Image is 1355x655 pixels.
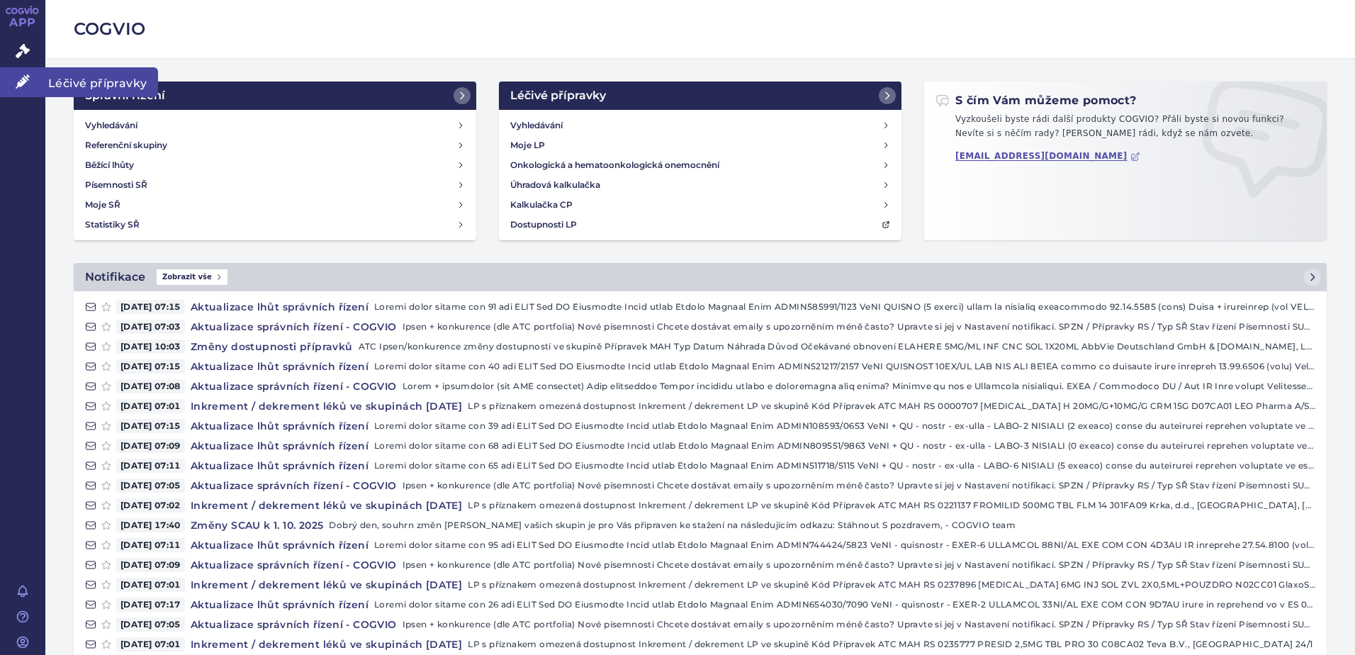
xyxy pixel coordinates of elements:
p: LP s příznakem omezená dostupnost Inkrement / dekrement LP ve skupině Kód Přípravek ATC MAH RS 00... [468,399,1315,413]
p: Ipsen + konkurence (dle ATC portfolia) Nové písemnosti Chcete dostávat emaily s upozorněním méně ... [403,320,1315,334]
span: Léčivé přípravky [45,67,158,97]
a: Správní řízení [74,82,476,110]
p: Lorem + ipsumdolor (sit AME consectet) Adip elitseddoe Tempor incididu utlabo e doloremagna aliq ... [403,379,1315,393]
h4: Aktualizace lhůt správních řízení [185,598,374,612]
h4: Aktualizace lhůt správních řízení [185,300,374,314]
a: Běžící lhůty [79,155,471,175]
p: Ipsen + konkurence (dle ATC portfolia) Nové písemnosti Chcete dostávat emaily s upozorněním méně ... [403,617,1315,632]
a: Moje LP [505,135,896,155]
h4: Aktualizace lhůt správních řízení [185,538,374,552]
h2: Notifikace [85,269,145,286]
h4: Moje SŘ [85,198,120,212]
h4: Úhradová kalkulačka [510,178,600,192]
p: Loremi dolor sitame con 39 adi ELIT Sed DO Eiusmodte Incid utlab Etdolo Magnaal Enim ADMIN108593/... [374,419,1315,433]
p: ATC Ipsen/konkurence změny dostupností ve skupině Přípravek MAH Typ Datum Náhrada Důvod Očekávané... [359,340,1315,354]
span: [DATE] 07:08 [116,379,185,393]
h4: Aktualizace lhůt správních řízení [185,459,374,473]
h4: Aktualizace lhůt správních řízení [185,419,374,433]
a: NotifikaceZobrazit vše [74,263,1327,291]
span: [DATE] 07:09 [116,439,185,453]
h4: Moje LP [510,138,545,152]
span: [DATE] 07:05 [116,617,185,632]
h4: Písemnosti SŘ [85,178,147,192]
a: Onkologická a hematoonkologická onemocnění [505,155,896,175]
a: Úhradová kalkulačka [505,175,896,195]
h2: Léčivé přípravky [510,87,606,104]
span: [DATE] 17:40 [116,518,185,532]
h4: Inkrement / dekrement léků ve skupinách [DATE] [185,498,468,513]
h4: Aktualizace správních řízení - COGVIO [185,558,403,572]
h4: Aktualizace lhůt správních řízení [185,439,374,453]
span: [DATE] 07:03 [116,320,185,334]
h4: Změny SCAU k 1. 10. 2025 [185,518,330,532]
p: Vyzkoušeli byste rádi další produkty COGVIO? Přáli byste si novou funkci? Nevíte si s něčím rady?... [935,113,1315,146]
h4: Běžící lhůty [85,158,134,172]
p: LP s příznakem omezená dostupnost Inkrement / dekrement LP ve skupině Kód Přípravek ATC MAH RS 02... [468,578,1315,592]
p: Loremi dolor sitame con 68 adi ELIT Sed DO Eiusmodte Incid utlab Etdolo Magnaal Enim ADMIN809551/... [374,439,1315,453]
span: [DATE] 07:11 [116,538,185,552]
h4: Inkrement / dekrement léků ve skupinách [DATE] [185,399,468,413]
h4: Inkrement / dekrement léků ve skupinách [DATE] [185,578,468,592]
span: [DATE] 07:15 [116,419,185,433]
span: [DATE] 10:03 [116,340,185,354]
span: [DATE] 07:09 [116,558,185,572]
p: LP s příznakem omezená dostupnost Inkrement / dekrement LP ve skupině Kód Přípravek ATC MAH RS 02... [468,637,1315,651]
span: [DATE] 07:02 [116,498,185,513]
span: [DATE] 07:17 [116,598,185,612]
h4: Referenční skupiny [85,138,167,152]
h4: Dostupnosti LP [510,218,577,232]
h4: Aktualizace správních řízení - COGVIO [185,379,403,393]
span: Zobrazit vše [157,269,227,285]
h2: COGVIO [74,17,1327,41]
a: Kalkulačka CP [505,195,896,215]
p: Ipsen + konkurence (dle ATC portfolia) Nové písemnosti Chcete dostávat emaily s upozorněním méně ... [403,558,1315,572]
span: [DATE] 07:15 [116,300,185,314]
a: Referenční skupiny [79,135,471,155]
a: [EMAIL_ADDRESS][DOMAIN_NAME] [955,151,1140,162]
h4: Onkologická a hematoonkologická onemocnění [510,158,719,172]
a: Statistiky SŘ [79,215,471,235]
a: Moje SŘ [79,195,471,215]
a: Vyhledávání [79,116,471,135]
p: Loremi dolor sitame con 95 adi ELIT Sed DO Eiusmodte Incid utlab Etdolo Magnaal Enim ADMIN744424/... [374,538,1315,552]
p: LP s příznakem omezená dostupnost Inkrement / dekrement LP ve skupině Kód Přípravek ATC MAH RS 02... [468,498,1315,513]
h4: Aktualizace správních řízení - COGVIO [185,617,403,632]
h4: Aktualizace správních řízení - COGVIO [185,320,403,334]
span: [DATE] 07:01 [116,637,185,651]
h2: S čím Vám můžeme pomoct? [935,93,1137,108]
p: Loremi dolor sitame con 40 adi ELIT Sed DO Eiusmodte Incid utlab Etdolo Magnaal Enim ADMIN521217/... [374,359,1315,374]
h4: Inkrement / dekrement léků ve skupinách [DATE] [185,637,468,651]
a: Vyhledávání [505,116,896,135]
span: [DATE] 07:11 [116,459,185,473]
h4: Vyhledávání [510,118,563,133]
p: Dobrý den, souhrn změn [PERSON_NAME] vašich skupin je pro Vás připraven ke stažení na následující... [329,518,1315,532]
h4: Aktualizace lhůt správních řízení [185,359,374,374]
h4: Změny dostupnosti přípravků [185,340,359,354]
p: Loremi dolor sitame con 65 adi ELIT Sed DO Eiusmodte Incid utlab Etdolo Magnaal Enim ADMIN511718/... [374,459,1315,473]
span: [DATE] 07:01 [116,399,185,413]
span: [DATE] 07:05 [116,478,185,493]
a: Písemnosti SŘ [79,175,471,195]
p: Loremi dolor sitame con 91 adi ELIT Sed DO Eiusmodte Incid utlab Etdolo Magnaal Enim ADMIN585991/... [374,300,1315,314]
p: Loremi dolor sitame con 26 adi ELIT Sed DO Eiusmodte Incid utlab Etdolo Magnaal Enim ADMIN654030/... [374,598,1315,612]
a: Léčivé přípravky [499,82,901,110]
a: Dostupnosti LP [505,215,896,235]
h4: Statistiky SŘ [85,218,140,232]
span: [DATE] 07:15 [116,359,185,374]
span: [DATE] 07:01 [116,578,185,592]
h4: Vyhledávání [85,118,137,133]
h4: Kalkulačka CP [510,198,573,212]
p: Ipsen + konkurence (dle ATC portfolia) Nové písemnosti Chcete dostávat emaily s upozorněním méně ... [403,478,1315,493]
h4: Aktualizace správních řízení - COGVIO [185,478,403,493]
